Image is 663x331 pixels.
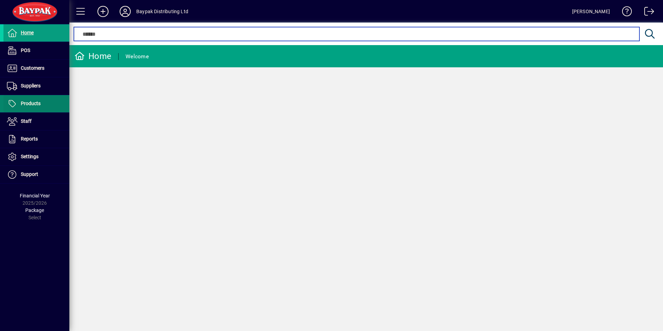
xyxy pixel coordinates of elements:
span: Reports [21,136,38,142]
button: Profile [114,5,136,18]
a: Settings [3,148,69,165]
a: Knowledge Base [617,1,632,24]
span: Package [25,207,44,213]
a: Reports [3,130,69,148]
a: Logout [639,1,654,24]
a: POS [3,42,69,59]
span: Settings [21,154,38,159]
a: Suppliers [3,77,69,95]
div: Baypak Distributing Ltd [136,6,188,17]
span: Staff [21,118,32,124]
span: Support [21,171,38,177]
button: Add [92,5,114,18]
span: Products [21,101,41,106]
div: Home [75,51,111,62]
div: Welcome [126,51,149,62]
a: Products [3,95,69,112]
span: Financial Year [20,193,50,198]
a: Staff [3,113,69,130]
span: POS [21,48,30,53]
a: Support [3,166,69,183]
span: Suppliers [21,83,41,88]
span: Customers [21,65,44,71]
span: Home [21,30,34,35]
div: [PERSON_NAME] [572,6,610,17]
a: Customers [3,60,69,77]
